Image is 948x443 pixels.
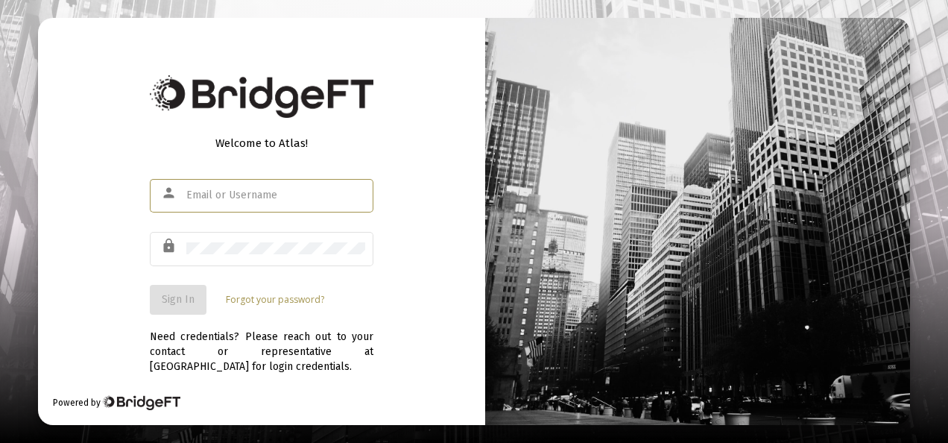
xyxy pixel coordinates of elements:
button: Sign In [150,285,206,315]
a: Forgot your password? [226,292,324,307]
div: Powered by [53,395,180,410]
mat-icon: person [161,184,179,202]
img: Bridge Financial Technology Logo [150,75,373,118]
div: Welcome to Atlas! [150,136,373,151]
div: Need credentials? Please reach out to your contact or representative at [GEOGRAPHIC_DATA] for log... [150,315,373,374]
img: Bridge Financial Technology Logo [102,395,180,410]
span: Sign In [162,293,195,306]
mat-icon: lock [161,237,179,255]
input: Email or Username [186,189,365,201]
